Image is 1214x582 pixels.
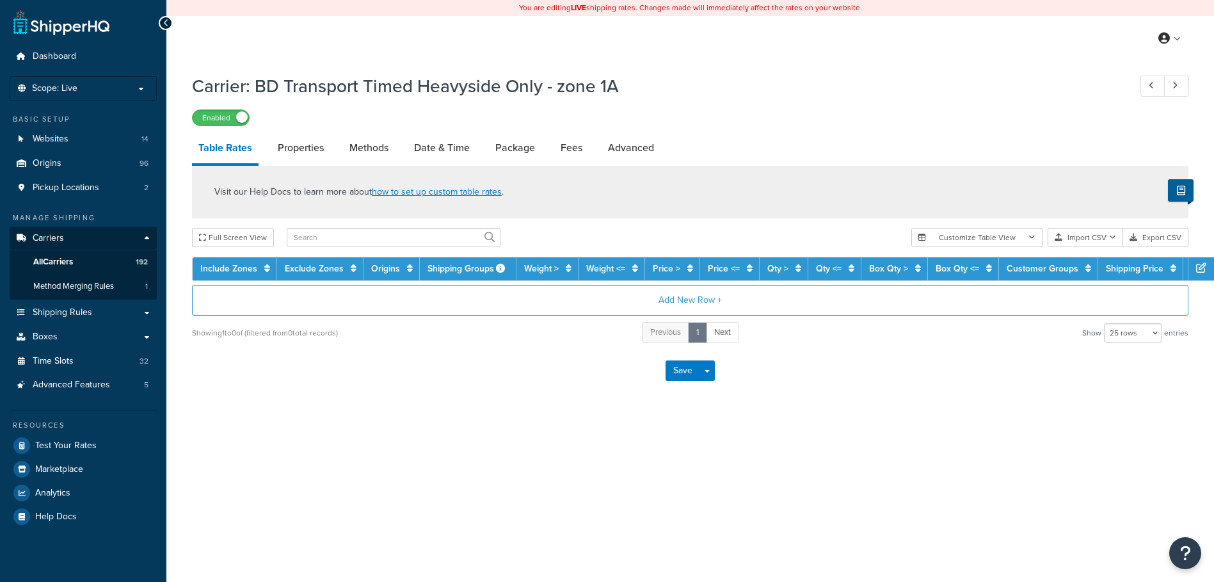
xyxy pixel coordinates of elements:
[343,133,395,163] a: Methods
[10,250,157,274] a: AllCarriers192
[33,233,64,244] span: Carriers
[586,262,625,275] a: Weight <=
[10,152,157,175] li: Origins
[10,127,157,151] a: Websites14
[271,133,330,163] a: Properties
[767,262,788,275] a: Qty >
[420,257,516,280] th: Shipping Groups
[10,481,157,505] a: Analytics
[10,275,157,298] li: Method Merging Rules
[1123,228,1188,247] button: Export CSV
[936,262,979,275] a: Box Qty <=
[10,114,157,125] div: Basic Setup
[371,262,400,275] a: Origins
[145,281,148,292] span: 1
[489,133,541,163] a: Package
[714,326,731,338] span: Next
[10,275,157,298] a: Method Merging Rules1
[10,434,157,457] a: Test Your Rates
[287,228,500,247] input: Search
[408,133,476,163] a: Date & Time
[144,380,148,391] span: 5
[642,322,689,343] a: Previous
[869,262,908,275] a: Box Qty >
[524,262,559,275] a: Weight >
[33,182,99,193] span: Pickup Locations
[10,458,157,481] a: Marketplace
[10,127,157,151] li: Websites
[10,176,157,200] li: Pickup Locations
[35,512,77,522] span: Help Docs
[10,420,157,431] div: Resources
[10,373,157,397] a: Advanced Features5
[10,325,157,349] a: Boxes
[285,262,344,275] a: Exclude Zones
[144,182,148,193] span: 2
[1048,228,1123,247] button: Import CSV
[33,158,61,169] span: Origins
[33,332,58,343] span: Boxes
[214,185,504,199] p: Visit our Help Docs to learn more about .
[33,281,114,292] span: Method Merging Rules
[816,262,842,275] a: Qty <=
[140,158,148,169] span: 96
[1164,76,1189,97] a: Next Record
[200,262,257,275] a: Include Zones
[650,326,681,338] span: Previous
[192,228,274,247] button: Full Screen View
[10,227,157,250] a: Carriers
[666,360,700,381] button: Save
[1007,262,1078,275] a: Customer Groups
[141,134,148,145] span: 14
[136,257,148,268] span: 192
[10,350,157,373] li: Time Slots
[571,2,586,13] b: LIVE
[10,373,157,397] li: Advanced Features
[140,356,148,367] span: 32
[10,213,157,223] div: Manage Shipping
[10,45,157,69] a: Dashboard
[35,464,83,475] span: Marketplace
[554,133,589,163] a: Fees
[708,262,740,275] a: Price <=
[33,356,74,367] span: Time Slots
[653,262,680,275] a: Price >
[688,322,707,343] a: 1
[1168,179,1194,202] button: Show Help Docs
[10,301,157,325] a: Shipping Rules
[192,74,1117,99] h1: Carrier: BD Transport Timed Heavyside Only - zone 1A
[192,133,259,166] a: Table Rates
[911,228,1042,247] button: Customize Table View
[372,185,502,198] a: how to set up custom table rates
[10,227,157,300] li: Carriers
[10,176,157,200] a: Pickup Locations2
[33,51,76,62] span: Dashboard
[33,257,73,268] span: All Carriers
[1169,537,1201,569] button: Open Resource Center
[602,133,660,163] a: Advanced
[192,324,338,342] div: Showing 1 to 0 of (filtered from 0 total records)
[1082,324,1101,342] span: Show
[1140,76,1165,97] a: Previous Record
[35,441,97,451] span: Test Your Rates
[10,350,157,373] a: Time Slots32
[1106,262,1163,275] a: Shipping Price
[192,285,1188,316] button: Add New Row +
[1164,324,1188,342] span: entries
[35,488,70,499] span: Analytics
[33,307,92,318] span: Shipping Rules
[33,380,110,391] span: Advanced Features
[32,83,77,94] span: Scope: Live
[193,110,249,125] label: Enabled
[10,152,157,175] a: Origins96
[706,322,739,343] a: Next
[10,505,157,528] a: Help Docs
[33,134,68,145] span: Websites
